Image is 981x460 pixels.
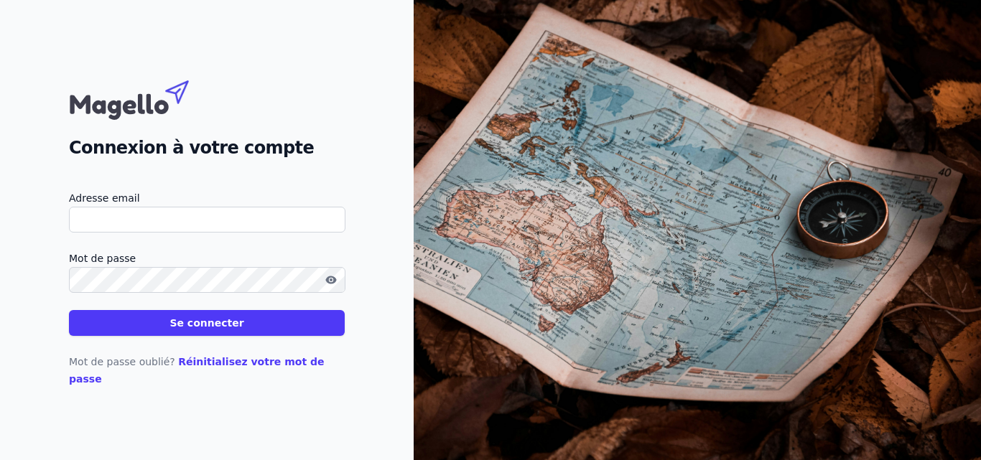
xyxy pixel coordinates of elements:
[69,310,345,336] button: Se connecter
[69,250,345,267] label: Mot de passe
[69,189,345,207] label: Adresse email
[69,356,325,385] a: Réinitialisez votre mot de passe
[69,353,345,388] p: Mot de passe oublié?
[69,135,345,161] h2: Connexion à votre compte
[69,73,220,123] img: Magello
